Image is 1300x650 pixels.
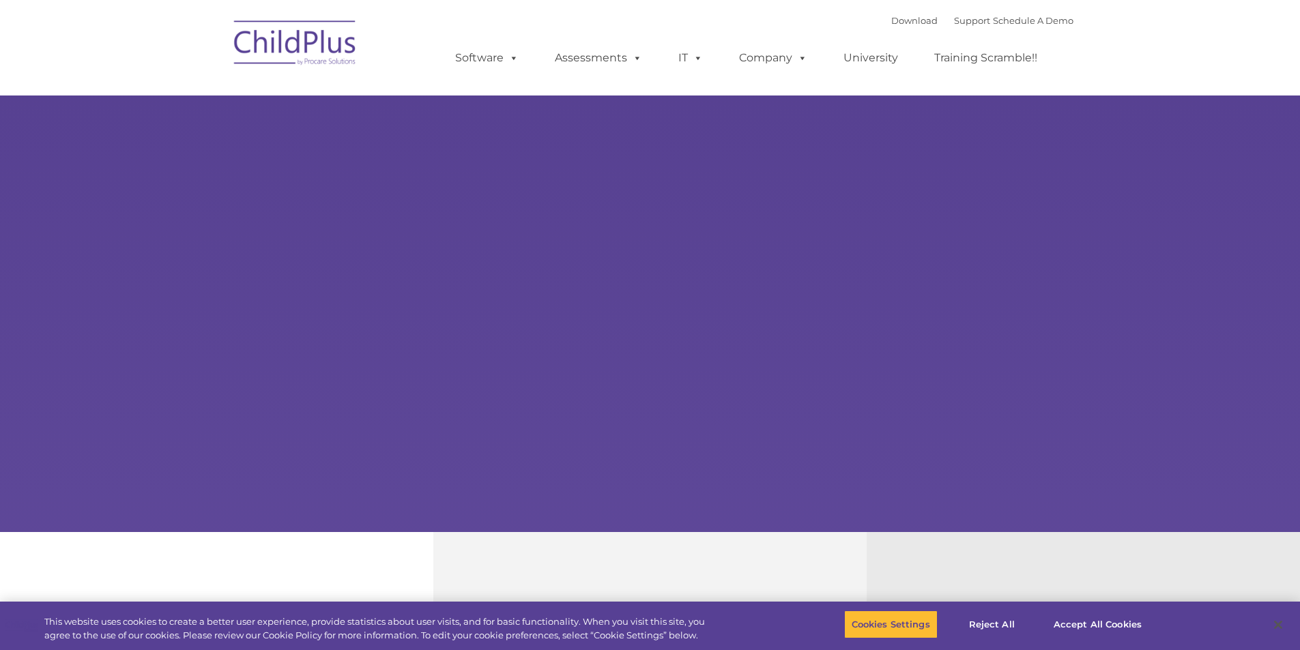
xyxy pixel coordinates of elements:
div: This website uses cookies to create a better user experience, provide statistics about user visit... [44,615,715,642]
a: Download [891,15,938,26]
a: IT [665,44,717,72]
a: Training Scramble!! [921,44,1051,72]
font: | [891,15,1073,26]
a: Company [725,44,821,72]
img: ChildPlus by Procare Solutions [227,11,364,79]
button: Accept All Cookies [1046,610,1149,639]
a: Assessments [541,44,656,72]
a: Software [442,44,532,72]
button: Reject All [949,610,1035,639]
a: University [830,44,912,72]
a: Support [954,15,990,26]
button: Cookies Settings [844,610,938,639]
a: Schedule A Demo [993,15,1073,26]
button: Close [1263,610,1293,640]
